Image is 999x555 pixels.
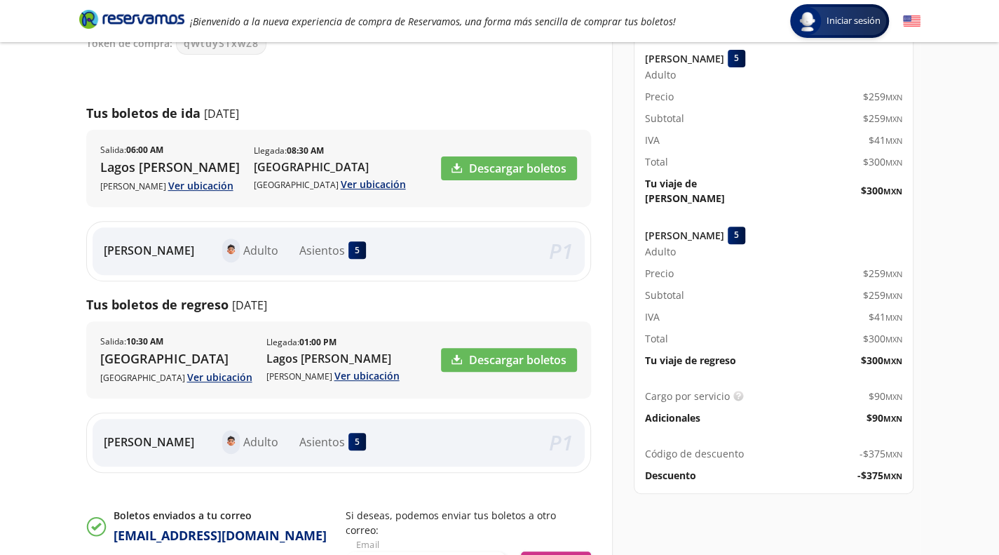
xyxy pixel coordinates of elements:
[114,508,327,523] p: Boletos enviados a tu correo
[903,13,920,30] button: English
[859,446,902,461] span: -$ 375
[100,158,240,177] p: Lagos [PERSON_NAME]
[187,370,252,384] a: Ver ubicación
[348,433,366,450] div: 5
[114,526,327,545] p: [EMAIL_ADDRESS][DOMAIN_NAME]
[266,336,337,349] p: Llegada :
[645,389,730,403] p: Cargo por servicio
[299,336,337,348] b: 01:00 PM
[863,89,902,104] span: $ 259
[79,8,184,34] a: Brand Logo
[885,290,902,301] small: MXN
[869,389,902,403] span: $ 90
[341,178,406,191] a: Ver ubicación
[645,67,676,82] span: Adulto
[287,145,324,156] b: 08:30 AM
[883,413,902,424] small: MXN
[254,159,406,175] p: [GEOGRAPHIC_DATA]
[100,178,240,193] p: [PERSON_NAME]
[885,392,902,402] small: MXN
[645,288,684,302] p: Subtotal
[645,89,674,104] p: Precio
[645,331,668,346] p: Total
[86,295,229,314] p: Tus boletos de regreso
[204,105,239,122] p: [DATE]
[867,410,902,425] span: $ 90
[863,111,902,126] span: $ 259
[857,468,902,483] span: -$ 375
[883,471,902,481] small: MXN
[885,92,902,102] small: MXN
[254,145,324,157] p: Llegada :
[100,349,252,368] p: [GEOGRAPHIC_DATA]
[645,228,724,243] p: [PERSON_NAME]
[243,242,278,259] p: Adulto
[645,353,736,368] p: Tu viaje de regreso
[441,156,577,180] a: Descargar boletos
[299,242,345,259] p: Asientos
[645,154,668,169] p: Total
[334,369,400,382] a: Ver ubicación
[885,114,902,124] small: MXN
[885,334,902,345] small: MXN
[728,50,745,67] div: 5
[86,36,172,51] p: Token de compra:
[863,154,902,169] span: $ 300
[348,241,366,259] div: 5
[821,14,886,28] span: Iniciar sesión
[549,236,573,265] em: P 1
[645,266,674,281] p: Precio
[645,244,676,259] span: Adulto
[100,335,163,348] p: Salida :
[346,508,591,537] p: Si deseas, podemos enviar tus boletos a otro correo:
[104,434,194,450] p: [PERSON_NAME]
[885,312,902,323] small: MXN
[86,104,201,123] p: Tus boletos de ida
[184,36,259,51] span: qWtuySTxwZ8
[885,157,902,168] small: MXN
[254,177,406,192] p: [GEOGRAPHIC_DATA]
[885,135,902,146] small: MXN
[266,350,400,367] p: Lagos [PERSON_NAME]
[232,297,267,314] p: [DATE]
[645,133,660,147] p: IVA
[266,368,400,383] p: [PERSON_NAME]
[243,434,278,450] p: Adulto
[100,144,163,156] p: Salida :
[861,183,902,198] span: $ 300
[645,410,700,425] p: Adicionales
[645,309,660,324] p: IVA
[645,176,774,206] p: Tu viaje de [PERSON_NAME]
[863,266,902,281] span: $ 259
[883,186,902,196] small: MXN
[299,434,345,450] p: Asientos
[190,15,676,28] em: ¡Bienvenido a la nueva experiencia de compra de Reservamos, una forma más sencilla de comprar tus...
[645,468,696,483] p: Descuento
[863,288,902,302] span: $ 259
[645,446,744,461] p: Código de descuento
[104,242,194,259] p: [PERSON_NAME]
[863,331,902,346] span: $ 300
[885,449,902,460] small: MXN
[728,227,745,244] div: 5
[861,353,902,368] span: $ 300
[79,8,184,29] i: Brand Logo
[549,428,573,457] em: P 1
[645,111,684,126] p: Subtotal
[168,179,233,192] a: Ver ubicación
[645,51,724,66] p: [PERSON_NAME]
[869,309,902,324] span: $ 41
[126,335,163,347] b: 10:30 AM
[885,269,902,279] small: MXN
[441,348,577,372] a: Descargar boletos
[126,144,163,156] b: 06:00 AM
[883,356,902,366] small: MXN
[100,370,252,385] p: [GEOGRAPHIC_DATA]
[869,133,902,147] span: $ 41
